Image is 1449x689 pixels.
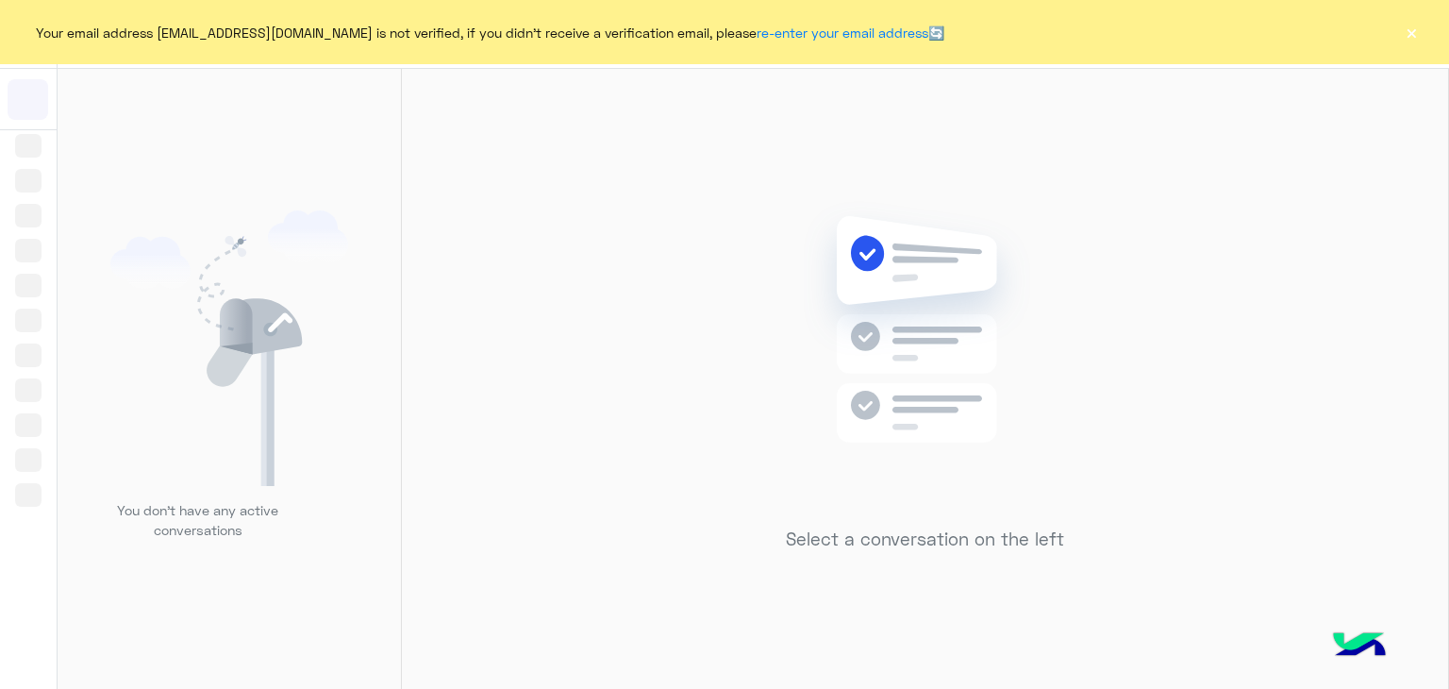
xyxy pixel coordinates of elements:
[110,210,348,486] img: empty users
[103,500,293,541] p: You don’t have any active conversations
[786,529,1064,550] h5: Select a conversation on the left
[757,25,928,41] a: re-enter your email address
[1402,23,1421,42] button: ×
[789,201,1061,514] img: no messages
[36,23,944,42] span: Your email address [EMAIL_ADDRESS][DOMAIN_NAME] is not verified, if you didn't receive a verifica...
[1326,613,1392,680] img: hulul-logo.png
